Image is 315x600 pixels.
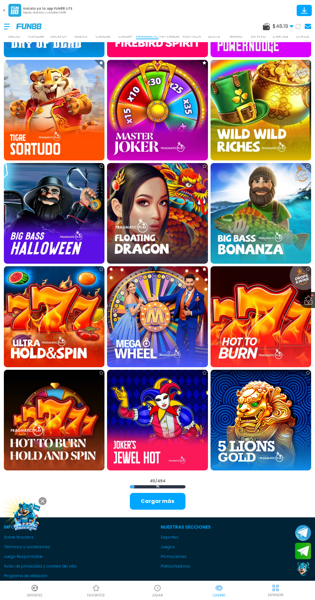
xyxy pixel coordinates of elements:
[295,543,311,559] button: Join telegram
[208,33,220,39] p: SLOTS
[50,33,67,39] p: JACKPOT
[75,33,87,39] p: NUEVO
[251,33,265,39] p: EN VIVO
[4,60,104,160] img: Tigre Sortudo (Exclusive for Brazil)
[4,583,65,598] a: DeportesDeportesDeportes
[136,33,158,39] p: PRAGMATIC
[188,583,250,598] a: CasinoCasinoCasino
[107,370,208,470] img: Joker’s Jewels Hot
[161,563,311,569] a: Patrocinadoras
[4,554,154,559] a: Juego Responsable
[23,6,72,11] p: Instala ya la app FUN88 LITE
[28,33,44,39] p: POPULAR
[211,370,311,470] img: 5 Lions Gold
[107,266,208,367] img: Mega Wheel
[273,23,293,30] span: $ 48.19
[4,524,154,531] p: Información
[8,33,20,39] p: INICIO
[4,370,104,470] img: Hot to Burn Hold and Spin
[87,593,105,598] p: favoritos
[213,593,225,598] p: Casino
[211,266,311,367] img: Hot to Burn
[127,583,188,598] a: Casino JugarCasino JugarJUGAR
[23,11,72,15] p: Rápido, divertido y confiable FUN88
[211,60,311,160] img: Wild Wild Riches
[118,33,132,39] p: CRASH
[31,584,39,592] img: Deportes
[27,593,42,598] p: Deportes
[161,524,311,531] p: Nuestras Secciones
[161,544,175,550] button: Juegos
[295,561,311,577] button: Contact customer service
[154,584,161,592] img: Casino Jugar
[272,584,280,592] img: hide
[273,33,288,39] p: CARTAS
[65,583,127,598] a: Casino FavoritosCasino Favoritosfavoritos
[8,499,43,534] img: Image Link
[92,584,100,592] img: Casino Favoritos
[4,163,104,264] img: Big Bass Halloween
[161,534,311,540] a: Deportes
[152,593,163,598] p: JUGAR
[107,60,208,160] img: Master Joker
[4,534,154,540] a: Sobre Nosotros
[130,493,185,510] button: Cargar más
[268,593,283,597] p: EXPANDIR
[183,33,201,39] p: PLAYTECH
[4,544,154,550] a: Términos y condiciones
[230,33,242,39] p: BINGO
[4,266,104,367] img: Ultra Hold and Spin
[150,478,166,484] span: 45 / 494
[95,33,111,39] p: CASUAL
[159,33,179,39] p: FAT PANDA
[295,524,311,541] button: Join telegram channel
[107,163,208,264] img: Floating Dragon
[310,294,314,297] span: 16
[130,485,185,488] span: 9 %
[8,4,21,17] img: App Logo
[4,563,154,569] a: Aviso de privacidad y cookies del sitio
[211,163,311,264] img: Big Bass Bonanza
[296,33,309,39] p: OTROS
[16,23,41,29] img: Company Logo
[4,573,154,579] a: Programa de afiliación
[161,554,311,559] a: Promociones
